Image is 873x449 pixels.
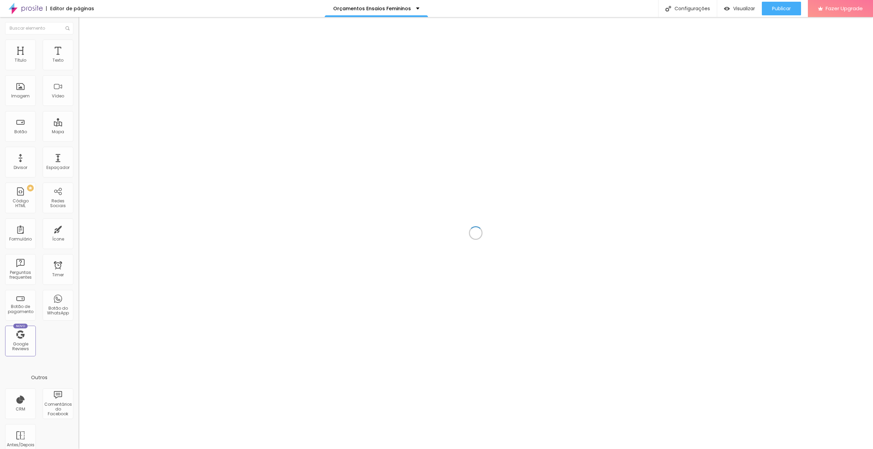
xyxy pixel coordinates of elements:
img: Icone [65,26,70,30]
img: view-1.svg [724,6,730,12]
div: Divisor [14,165,27,170]
span: Visualizar [733,6,755,11]
div: Texto [53,58,63,63]
div: Redes Sociais [44,199,71,208]
div: Título [15,58,26,63]
img: Icone [665,6,671,12]
div: Botão [14,129,27,134]
div: Mapa [52,129,64,134]
button: Publicar [762,2,801,15]
div: Antes/Depois [7,443,34,447]
div: Timer [52,273,64,277]
div: Imagem [11,94,30,98]
div: Código HTML [7,199,34,208]
div: Novo [13,324,28,328]
div: Vídeo [52,94,64,98]
span: Publicar [772,6,791,11]
p: Orçamentos Ensaios Femininos [333,6,411,11]
div: Ícone [52,237,64,242]
div: Perguntas frequentes [7,270,34,280]
div: Espaçador [46,165,70,170]
div: Editor de páginas [46,6,94,11]
div: Botão de pagamento [7,304,34,314]
div: Botão do WhatsApp [44,306,71,316]
button: Visualizar [717,2,762,15]
div: CRM [16,407,25,412]
span: Fazer Upgrade [826,5,863,11]
div: Comentários do Facebook [44,402,71,417]
div: Google Reviews [7,342,34,352]
div: Formulário [9,237,32,242]
input: Buscar elemento [5,22,73,34]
